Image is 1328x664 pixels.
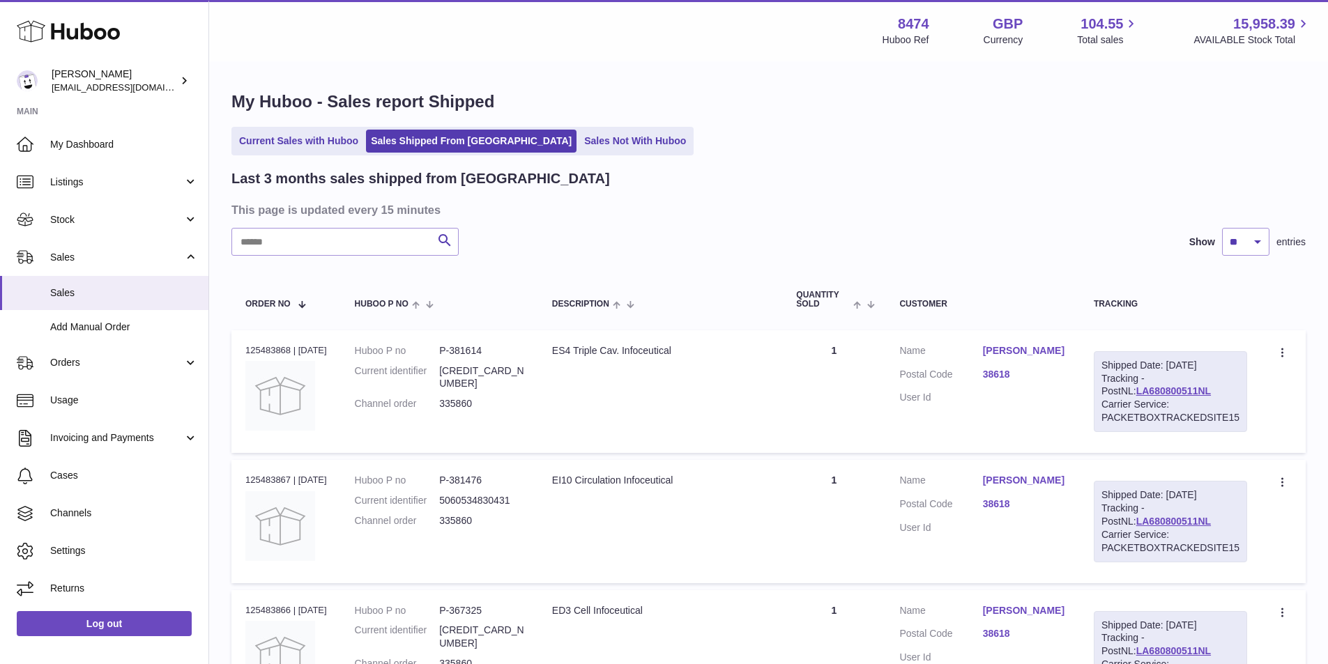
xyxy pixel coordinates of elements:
[1081,15,1123,33] span: 104.55
[50,176,183,189] span: Listings
[1077,33,1139,47] span: Total sales
[899,627,982,644] dt: Postal Code
[1101,488,1239,502] div: Shipped Date: [DATE]
[439,397,524,410] dd: 335860
[782,330,885,453] td: 1
[355,344,440,357] dt: Huboo P no
[1094,481,1247,562] div: Tracking - PostNL:
[899,651,982,664] dt: User Id
[579,130,691,153] a: Sales Not With Huboo
[552,604,769,617] div: ED3 Cell Infoceutical
[50,582,198,595] span: Returns
[983,474,1066,487] a: [PERSON_NAME]
[17,70,38,91] img: orders@neshealth.com
[898,15,929,33] strong: 8474
[1101,619,1239,632] div: Shipped Date: [DATE]
[234,130,363,153] a: Current Sales with Huboo
[245,361,315,431] img: no-photo.jpg
[1136,385,1211,396] a: LA680800511NL
[899,391,982,404] dt: User Id
[883,33,929,47] div: Huboo Ref
[245,300,291,309] span: Order No
[50,251,183,264] span: Sales
[983,627,1066,640] a: 38618
[993,15,1023,33] strong: GBP
[355,494,440,507] dt: Current identifier
[1193,33,1311,47] span: AVAILABLE Stock Total
[355,514,440,527] dt: Channel order
[899,497,982,514] dt: Postal Code
[355,604,440,617] dt: Huboo P no
[1189,236,1215,249] label: Show
[1233,15,1295,33] span: 15,958.39
[1077,15,1139,47] a: 104.55 Total sales
[50,394,198,407] span: Usage
[983,368,1066,381] a: 38618
[439,364,524,391] dd: [CREDIT_CARD_NUMBER]
[50,286,198,300] span: Sales
[355,397,440,410] dt: Channel order
[1276,236,1306,249] span: entries
[439,514,524,527] dd: 335860
[50,213,183,226] span: Stock
[899,368,982,385] dt: Postal Code
[355,474,440,487] dt: Huboo P no
[439,624,524,650] dd: [CREDIT_CARD_NUMBER]
[552,474,769,487] div: EI10 Circulation Infoceutical
[50,356,183,369] span: Orders
[1094,351,1247,432] div: Tracking - PostNL:
[1136,516,1211,527] a: LA680800511NL
[782,460,885,582] td: 1
[366,130,577,153] a: Sales Shipped From [GEOGRAPHIC_DATA]
[1101,398,1239,424] div: Carrier Service: PACKETBOXTRACKEDSITE15
[50,321,198,334] span: Add Manual Order
[245,474,327,486] div: 125483867 | [DATE]
[439,494,524,507] dd: 5060534830431
[1101,528,1239,555] div: Carrier Service: PACKETBOXTRACKEDSITE15
[983,497,1066,511] a: 38618
[245,491,315,561] img: no-photo.jpg
[50,469,198,482] span: Cases
[899,300,1066,309] div: Customer
[355,364,440,391] dt: Current identifier
[245,604,327,617] div: 125483866 | [DATE]
[245,344,327,357] div: 125483868 | [DATE]
[1136,645,1211,656] a: LA680800511NL
[231,91,1306,113] h1: My Huboo - Sales report Shipped
[1094,300,1247,309] div: Tracking
[231,202,1302,217] h3: This page is updated every 15 minutes
[983,344,1066,357] a: [PERSON_NAME]
[899,604,982,621] dt: Name
[17,611,192,636] a: Log out
[50,431,183,445] span: Invoicing and Payments
[552,300,609,309] span: Description
[231,169,610,188] h2: Last 3 months sales shipped from [GEOGRAPHIC_DATA]
[52,82,205,93] span: [EMAIL_ADDRESS][DOMAIN_NAME]
[983,604,1066,617] a: [PERSON_NAME]
[1101,359,1239,372] div: Shipped Date: [DATE]
[899,474,982,491] dt: Name
[355,624,440,650] dt: Current identifier
[1193,15,1311,47] a: 15,958.39 AVAILABLE Stock Total
[984,33,1023,47] div: Currency
[899,521,982,534] dt: User Id
[50,138,198,151] span: My Dashboard
[439,344,524,357] dd: P-381614
[552,344,769,357] div: ES4 Triple Cav. Infoceutical
[899,344,982,361] dt: Name
[439,474,524,487] dd: P-381476
[796,291,850,309] span: Quantity Sold
[355,300,409,309] span: Huboo P no
[50,507,198,520] span: Channels
[439,604,524,617] dd: P-367325
[52,68,177,94] div: [PERSON_NAME]
[50,544,198,557] span: Settings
